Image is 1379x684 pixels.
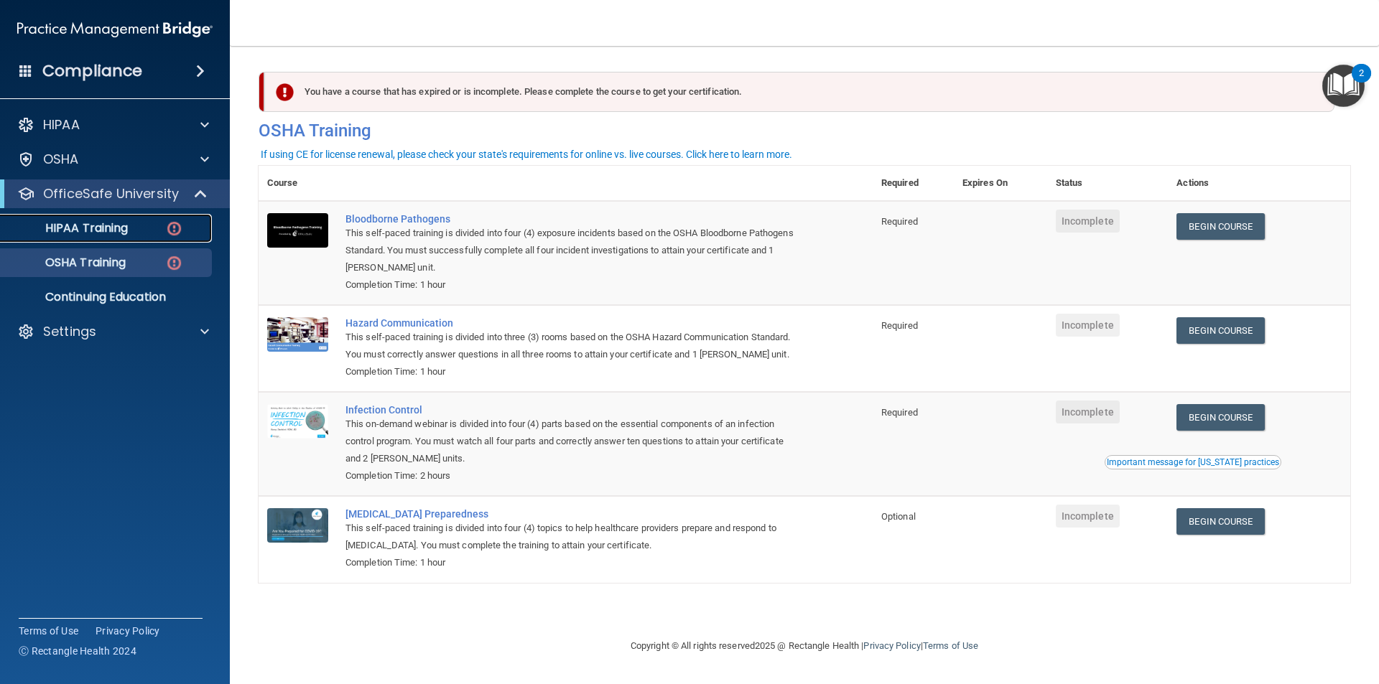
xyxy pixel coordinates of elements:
th: Required [873,166,954,201]
img: danger-circle.6113f641.png [165,220,183,238]
a: Begin Course [1176,317,1264,344]
div: If using CE for license renewal, please check your state's requirements for online vs. live cours... [261,149,792,159]
a: OSHA [17,151,209,168]
a: Settings [17,323,209,340]
div: This on-demand webinar is divided into four (4) parts based on the essential components of an inf... [345,416,801,467]
span: Ⓒ Rectangle Health 2024 [19,644,136,658]
a: Begin Course [1176,404,1264,431]
a: OfficeSafe University [17,185,208,202]
span: Required [881,216,918,227]
span: Incomplete [1056,210,1120,233]
th: Course [259,166,337,201]
span: Incomplete [1056,314,1120,337]
th: Status [1047,166,1169,201]
p: Continuing Education [9,290,205,304]
p: HIPAA [43,116,80,133]
a: Infection Control [345,404,801,416]
div: This self-paced training is divided into four (4) exposure incidents based on the OSHA Bloodborne... [345,225,801,276]
div: Completion Time: 1 hour [345,554,801,571]
img: danger-circle.6113f641.png [165,254,183,272]
h4: Compliance [42,61,142,81]
span: Incomplete [1056,400,1120,423]
button: Open Resource Center, 2 new notifications [1322,65,1365,107]
span: Required [881,407,918,418]
div: Completion Time: 1 hour [345,363,801,380]
div: Copyright © All rights reserved 2025 @ Rectangle Health | | [542,623,1067,669]
a: Hazard Communication [345,317,801,329]
span: Incomplete [1056,505,1120,528]
p: OfficeSafe University [43,185,179,202]
th: Expires On [954,166,1047,201]
button: If using CE for license renewal, please check your state's requirements for online vs. live cours... [259,147,794,161]
a: Privacy Policy [863,640,920,651]
div: You have a course that has expired or is incomplete. Please complete the course to get your certi... [264,72,1334,112]
a: Begin Course [1176,508,1264,535]
a: Terms of Use [923,640,978,651]
p: HIPAA Training [9,221,128,235]
img: exclamation-circle-solid-danger.72ef9ffc.png [276,83,294,101]
a: HIPAA [17,116,209,133]
span: Required [881,320,918,331]
a: Privacy Policy [96,624,160,638]
th: Actions [1168,166,1350,201]
p: Settings [43,323,96,340]
div: Important message for [US_STATE] practices [1107,458,1279,467]
div: This self-paced training is divided into three (3) rooms based on the OSHA Hazard Communication S... [345,329,801,363]
span: Optional [881,511,916,522]
div: Completion Time: 2 hours [345,467,801,484]
p: OSHA [43,151,79,168]
a: Terms of Use [19,624,78,638]
p: OSHA Training [9,256,126,270]
div: Completion Time: 1 hour [345,276,801,294]
a: Begin Course [1176,213,1264,240]
img: PMB logo [17,15,213,44]
a: [MEDICAL_DATA] Preparedness [345,508,801,520]
button: Read this if you are a dental practitioner in the state of CA [1105,455,1281,469]
h4: OSHA Training [259,121,1350,141]
div: 2 [1359,73,1364,92]
a: Bloodborne Pathogens [345,213,801,225]
div: This self-paced training is divided into four (4) topics to help healthcare providers prepare and... [345,520,801,554]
